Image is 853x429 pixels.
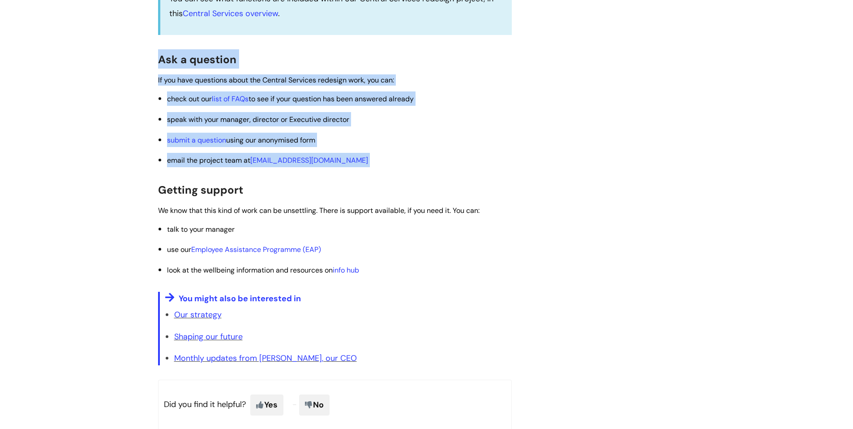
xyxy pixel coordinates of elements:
a: Employee Assistance Programme (EAP) [191,245,321,254]
span: use our [167,245,321,254]
a: Shaping our future [174,331,243,342]
span: If you have questions about the Central Services redesign work, you can: [158,75,394,85]
span: Yes [250,394,283,415]
a: Our strategy [174,309,222,320]
a: Central Services overview [183,8,278,19]
span: email the project team at [167,156,370,165]
span: No [299,394,330,415]
span: speak with your manager, director or Executive director [167,115,349,124]
a: [EMAIL_ADDRESS][DOMAIN_NAME] [250,156,368,165]
a: info hub [333,265,359,275]
span: talk to your manager [167,225,235,234]
a: submit a question [167,135,226,145]
span: You might also be interested in [179,293,301,304]
a: Monthly updates from [PERSON_NAME], our CEO [174,353,357,364]
span: look at the wellbeing information and resources on [167,265,363,275]
span: check out our to see if your question has been answered already [167,94,414,104]
span: We know that this kind of work can be unsettling. There is support available, if you need it. You... [158,206,480,215]
a: list of FAQs [212,94,249,104]
span: Ask a question [158,52,236,66]
span: Getting support [158,183,243,197]
span: using our anonymised form [167,135,315,145]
